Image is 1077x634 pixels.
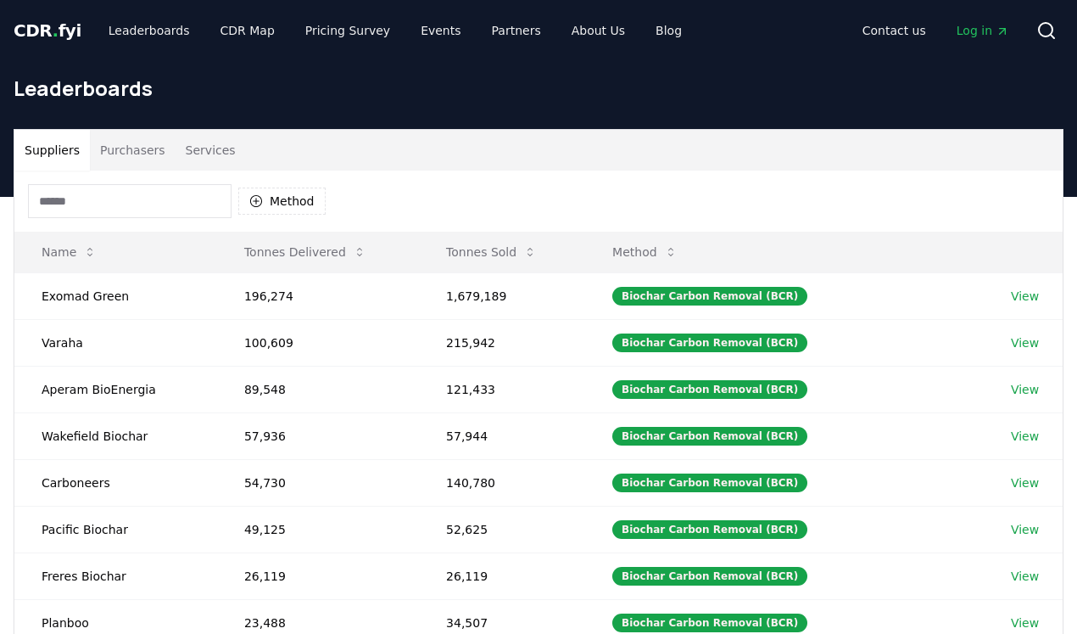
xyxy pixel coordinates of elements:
td: Aperam BioEnergia [14,366,217,412]
a: View [1011,568,1039,585]
button: Purchasers [90,130,176,171]
button: Suppliers [14,130,90,171]
button: Tonnes Sold [432,235,550,269]
h1: Leaderboards [14,75,1063,102]
td: 196,274 [217,272,419,319]
td: 57,936 [217,412,419,459]
nav: Main [849,15,1023,46]
a: View [1011,381,1039,398]
a: View [1011,334,1039,351]
a: Contact us [849,15,940,46]
a: Blog [642,15,695,46]
div: Biochar Carbon Removal (BCR) [612,334,807,352]
a: View [1011,614,1039,631]
div: Biochar Carbon Removal (BCR) [612,520,807,539]
td: Pacific Biochar [14,506,217,553]
td: 89,548 [217,366,419,412]
a: Leaderboards [95,15,204,46]
td: 100,609 [217,319,419,366]
div: Biochar Carbon Removal (BCR) [612,474,807,492]
td: 140,780 [419,459,585,506]
button: Services [176,130,246,171]
div: Biochar Carbon Removal (BCR) [612,380,807,399]
a: About Us [558,15,639,46]
span: . [53,20,59,41]
td: 26,119 [419,553,585,599]
a: View [1011,428,1039,445]
a: Log in [943,15,1023,46]
a: Events [407,15,474,46]
td: 54,730 [217,459,419,506]
td: Varaha [14,319,217,366]
td: 121,433 [419,366,585,412]
a: Pricing Survey [292,15,404,46]
a: View [1011,521,1039,538]
span: Log in [957,22,1009,39]
a: CDR Map [207,15,288,46]
button: Name [28,235,110,269]
td: 26,119 [217,553,419,599]
td: Wakefield Biochar [14,412,217,459]
a: View [1011,288,1039,305]
div: Biochar Carbon Removal (BCR) [612,614,807,632]
nav: Main [95,15,695,46]
div: Biochar Carbon Removal (BCR) [612,287,807,306]
a: Partners [478,15,555,46]
span: CDR fyi [14,20,81,41]
button: Tonnes Delivered [231,235,380,269]
div: Biochar Carbon Removal (BCR) [612,567,807,586]
a: View [1011,474,1039,491]
button: Method [238,188,326,215]
td: 215,942 [419,319,585,366]
td: Exomad Green [14,272,217,319]
td: 1,679,189 [419,272,585,319]
td: 52,625 [419,506,585,553]
button: Method [599,235,691,269]
a: CDR.fyi [14,19,81,42]
td: 57,944 [419,412,585,459]
div: Biochar Carbon Removal (BCR) [612,427,807,446]
td: 49,125 [217,506,419,553]
td: Freres Biochar [14,553,217,599]
td: Carboneers [14,459,217,506]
